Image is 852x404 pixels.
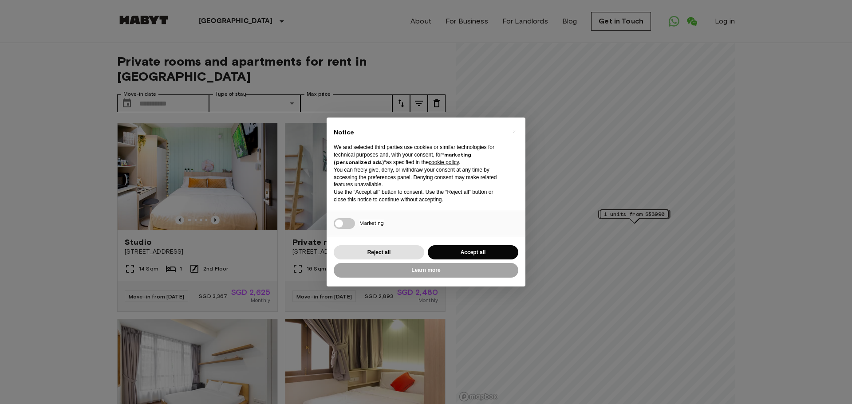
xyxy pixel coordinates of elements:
[513,126,516,137] span: ×
[359,220,384,226] span: Marketing
[334,263,518,278] button: Learn more
[507,125,521,139] button: Close this notice
[334,188,504,204] p: Use the “Accept all” button to consent. Use the “Reject all” button or close this notice to conti...
[334,128,504,137] h2: Notice
[334,151,471,165] strong: “marketing (personalized ads)”
[334,144,504,166] p: We and selected third parties use cookies or similar technologies for technical purposes and, wit...
[334,166,504,188] p: You can freely give, deny, or withdraw your consent at any time by accessing the preferences pane...
[429,159,459,165] a: cookie policy
[428,245,518,260] button: Accept all
[334,245,424,260] button: Reject all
